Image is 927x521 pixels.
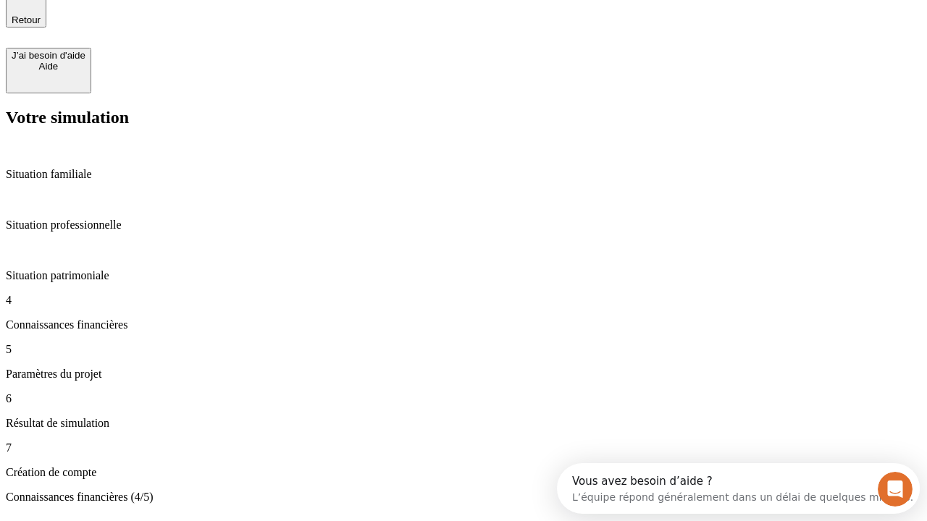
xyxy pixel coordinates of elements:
p: Connaissances financières [6,318,921,331]
iframe: Intercom live chat discovery launcher [557,463,920,514]
p: 5 [6,343,921,356]
p: Résultat de simulation [6,417,921,430]
p: 7 [6,441,921,454]
span: Retour [12,14,41,25]
p: 4 [6,294,921,307]
p: Paramètres du projet [6,368,921,381]
p: Connaissances financières (4/5) [6,491,921,504]
div: Ouvrir le Messenger Intercom [6,6,399,46]
div: L’équipe répond généralement dans un délai de quelques minutes. [15,24,356,39]
iframe: Intercom live chat [878,472,913,507]
div: Aide [12,61,85,72]
p: Situation professionnelle [6,219,921,232]
button: J’ai besoin d'aideAide [6,48,91,93]
p: Situation patrimoniale [6,269,921,282]
p: Situation familiale [6,168,921,181]
h2: Votre simulation [6,108,921,127]
div: Vous avez besoin d’aide ? [15,12,356,24]
div: J’ai besoin d'aide [12,50,85,61]
p: Création de compte [6,466,921,479]
p: 6 [6,392,921,405]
